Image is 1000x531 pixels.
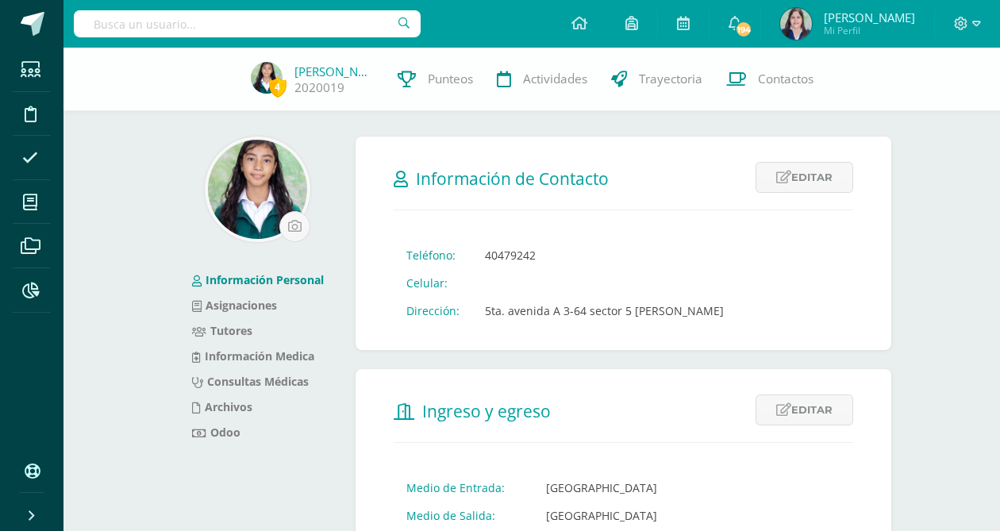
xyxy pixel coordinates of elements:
[294,63,374,79] a: [PERSON_NAME]
[394,241,472,269] td: Teléfono:
[735,21,752,38] span: 194
[780,8,812,40] img: 4580ac292eff67b9f38c534a54293cd6.png
[192,298,277,313] a: Asignaciones
[394,297,472,325] td: Dirección:
[758,71,813,87] span: Contactos
[192,348,314,364] a: Información Medica
[599,48,714,111] a: Trayectoria
[394,502,533,529] td: Medio de Salida:
[472,297,737,325] td: 5ta. avenida A 3-64 sector 5 [PERSON_NAME]
[824,10,915,25] span: [PERSON_NAME]
[756,162,853,193] a: Editar
[485,48,599,111] a: Actividades
[639,71,702,87] span: Trayectoria
[422,400,551,422] span: Ingreso y egreso
[714,48,825,111] a: Contactos
[192,399,252,414] a: Archivos
[416,167,609,190] span: Información de Contacto
[533,502,670,529] td: [GEOGRAPHIC_DATA]
[394,474,533,502] td: Medio de Entrada:
[251,62,283,94] img: bc886874d70a74588afe01983c46b1ea.png
[533,474,670,502] td: [GEOGRAPHIC_DATA]
[192,272,324,287] a: Información Personal
[269,77,287,97] span: 4
[756,394,853,425] a: Editar
[294,79,344,96] a: 2020019
[824,24,915,37] span: Mi Perfil
[208,140,307,239] img: a82c5c7af7788254a213f7c6876c7188.png
[523,71,587,87] span: Actividades
[192,374,309,389] a: Consultas Médicas
[386,48,485,111] a: Punteos
[472,241,737,269] td: 40479242
[394,269,472,297] td: Celular:
[74,10,421,37] input: Busca un usuario...
[192,425,240,440] a: Odoo
[428,71,473,87] span: Punteos
[192,323,252,338] a: Tutores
